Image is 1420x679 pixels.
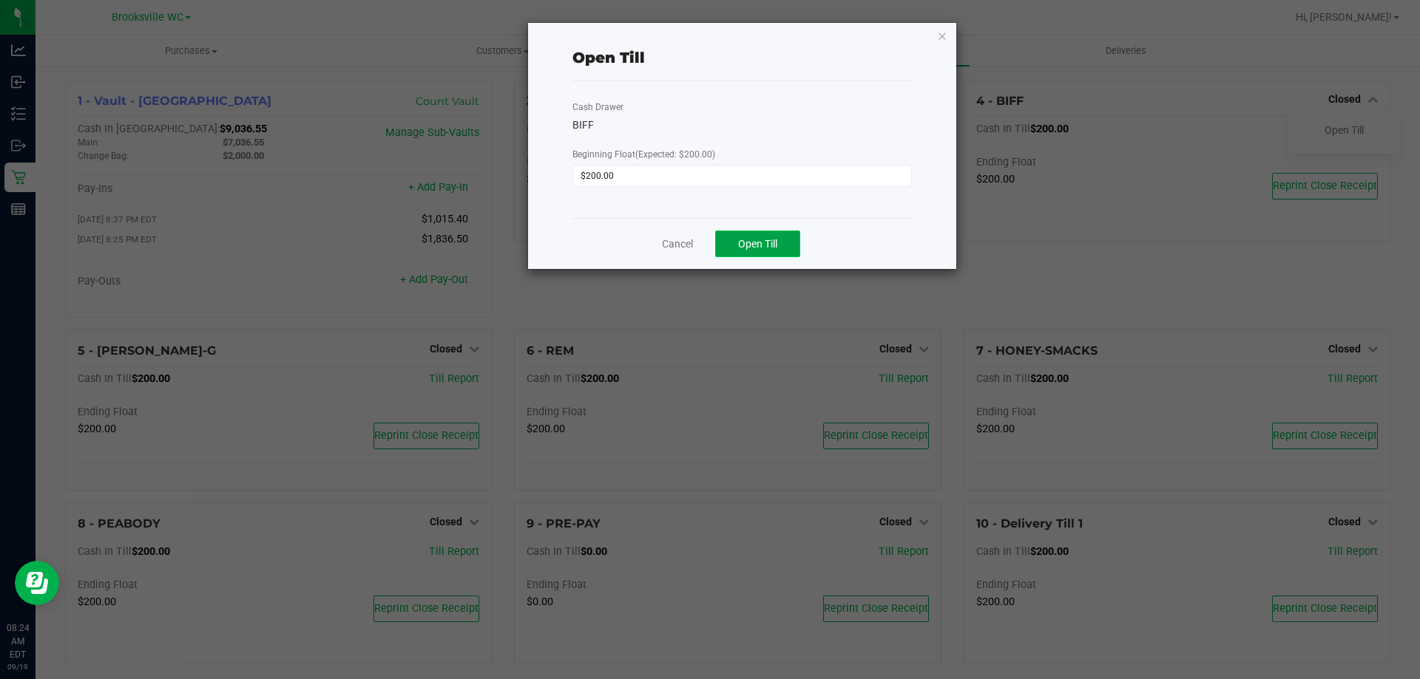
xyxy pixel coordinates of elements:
span: (Expected: $200.00) [635,149,715,160]
div: BIFF [572,117,912,133]
iframe: Resource center [15,561,59,605]
button: Open Till [715,231,800,257]
span: Beginning Float [572,149,715,160]
a: Cancel [662,236,693,252]
span: Open Till [738,238,777,250]
div: Open Till [572,47,645,69]
label: Cash Drawer [572,100,623,114]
